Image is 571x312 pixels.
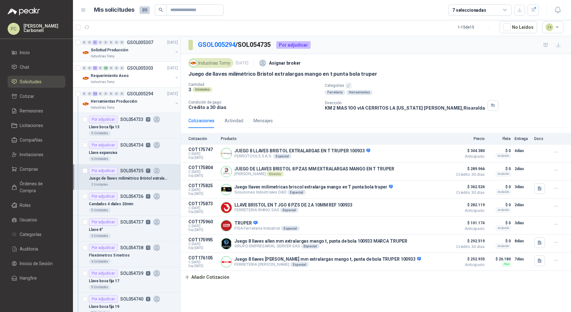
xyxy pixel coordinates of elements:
[269,60,301,67] p: Asignar broker
[8,149,65,161] a: Invitaciones
[496,207,511,213] div: Incluido
[515,255,530,263] p: 7 días
[89,150,117,156] p: Llave expansiva
[20,78,42,85] span: Solicitudes
[87,92,92,96] div: 0
[114,40,119,45] div: 0
[87,40,92,45] div: 0
[146,220,150,224] p: 5
[290,262,309,267] div: Especial
[94,5,135,15] h1: Mis solicitudes
[89,218,118,226] div: Por adjudicar
[89,167,118,175] div: Por adjudicar
[8,23,20,35] div: PC
[188,228,217,232] span: Exp: [DATE]
[109,92,114,96] div: 0
[489,147,511,155] p: $ 0
[20,275,37,282] span: Hangfire
[346,90,372,95] div: Herramientas
[73,139,180,164] a: Por adjudicarSOL05473411Llave expansiva6 Unidades
[188,82,320,87] p: Cantidad
[188,174,217,178] span: Exp: [DATE]
[89,124,119,130] p: Llave boca fija 13
[98,40,103,45] div: 0
[120,297,143,301] p: SOL054740
[82,39,179,59] a: 0 0 3 0 0 0 0 0 GSOL005307[DATE] Company LogoSolicitud ProducciónIndustrias Tomy
[82,40,87,45] div: 0
[325,101,485,105] p: Dirección
[287,190,306,195] div: Especial
[82,49,89,56] img: Company Logo
[489,183,511,191] p: $ 0
[234,207,352,213] p: FERRETERIA RHINO SAS
[8,119,65,131] a: Licitaciones
[120,169,143,173] p: SOL054735
[188,260,217,264] span: C: [DATE]
[276,41,311,49] div: Por adjudicar
[146,271,150,276] p: 9
[221,257,232,267] img: Company Logo
[453,173,485,176] span: Crédito 30 días
[489,237,511,245] p: $ 0
[167,40,178,46] p: [DATE]
[73,190,180,216] a: Por adjudicarSOL0547365Candados 4 diales 20mm9 Unidades
[73,216,180,241] a: Por adjudicarSOL0547375Llave 8"3 Unidades
[20,122,43,129] span: Licitaciones
[188,201,217,206] p: COT175873
[188,255,217,260] p: COT176105
[89,244,118,252] div: Por adjudicar
[188,170,217,174] span: C: [DATE]
[234,257,421,262] p: Juego 8 llaves [PERSON_NAME] mm extralargas mango t, punta de bola TRUPER 100933
[534,137,547,141] p: Docs
[515,137,530,141] p: Entrega
[188,100,320,105] p: Condición de pago
[20,151,43,158] span: Invitaciones
[8,272,65,284] a: Hangfire
[8,76,65,88] a: Solicitudes
[453,255,485,263] span: $ 252.935
[114,92,119,96] div: 0
[146,143,150,147] p: 11
[234,202,352,207] p: LLAVE BRISTOL EN T JGO 8 PZS DE 2 A 10MM REF 100933
[452,7,486,14] div: 7 seleccionadas
[82,100,89,108] img: Company Logo
[188,58,233,68] div: Industrias Tomy
[20,64,29,71] span: Chat
[140,6,150,14] span: 89
[103,92,108,96] div: 0
[127,40,153,45] p: GSOL005307
[453,209,485,213] span: Anticipado
[234,239,407,244] p: Juego 8 llaves allen mm extralargas mango t, punta de bola 100933 MARCA TRUPER
[91,80,115,85] p: Industrias Tomy
[91,47,128,53] p: Solicitud Producción
[8,163,65,175] a: Compras
[489,137,511,141] p: Flete
[89,270,118,277] div: Por adjudicar
[500,21,537,33] button: No Leídos
[181,271,233,283] button: Añadir Cotización
[82,64,179,85] a: 0 0 17 0 36 0 0 0 GSOL005303[DATE] Company LogoRequerimiento AseoIndustrias Tomy
[301,244,319,249] div: Especial
[221,202,232,213] img: Company Logo
[515,201,530,209] p: 2 días
[496,189,511,194] div: Incluido
[89,285,111,290] div: 9 Unidades
[515,237,530,245] p: 8 días
[146,117,150,122] p: 10
[91,73,129,79] p: Requerimiento Aseo
[20,107,43,114] span: Remisiones
[489,201,511,209] p: $ 0
[188,242,217,246] span: C: [DATE]
[221,239,232,249] img: Company Logo
[89,252,130,258] p: Flexómetros 5 metros
[453,137,485,141] p: Precio
[188,246,217,250] span: Exp: [DATE]
[188,105,320,110] p: Crédito a 30 días
[89,175,168,181] p: Juego de llaves milimétrico Bristol extralargas mango en t punta bola truper
[82,66,87,70] div: 0
[188,156,217,160] span: Exp: [DATE]
[281,226,299,231] div: Especial
[120,271,143,276] p: SOL054739
[109,66,114,70] div: 0
[8,214,65,226] a: Usuarios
